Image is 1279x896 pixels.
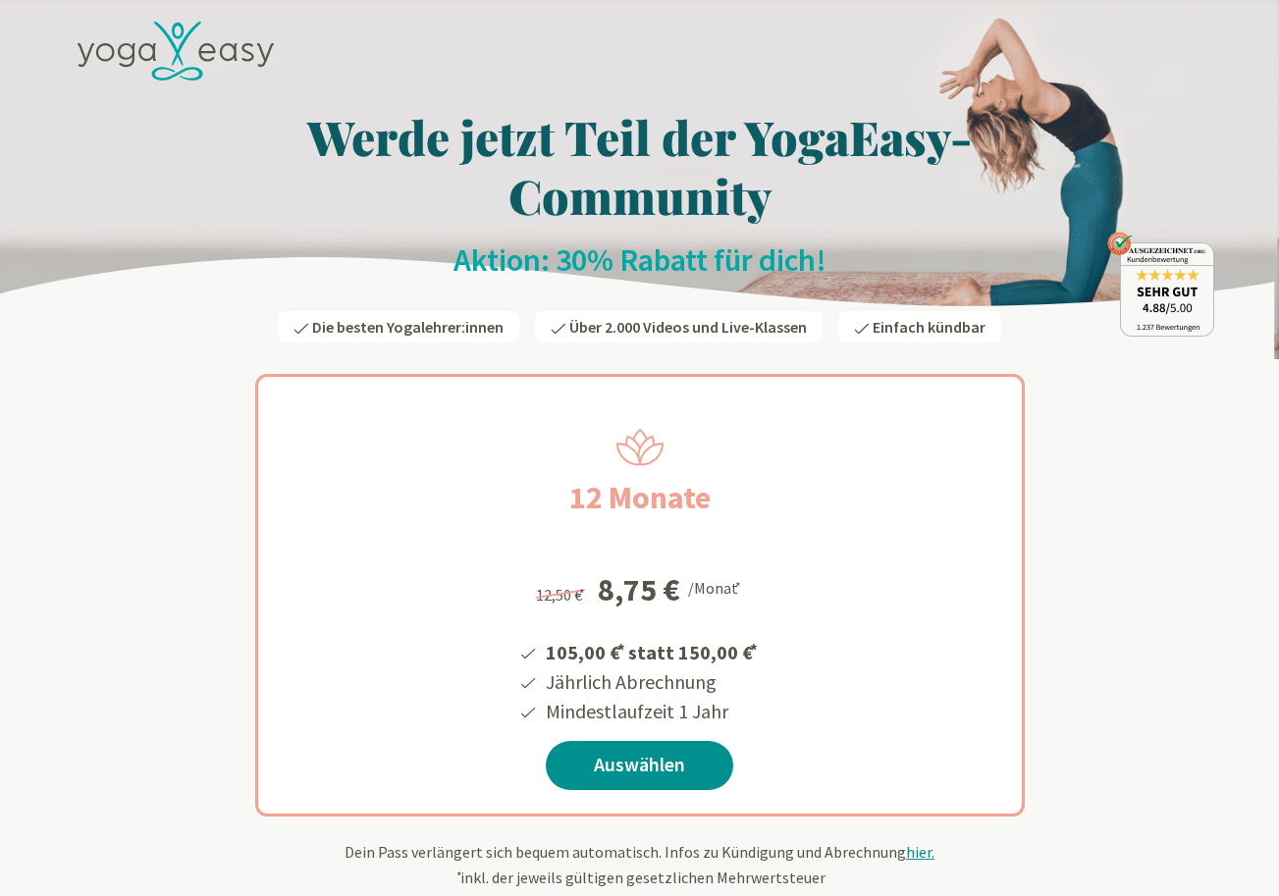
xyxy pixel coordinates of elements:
[873,317,986,337] span: Einfach kündbar
[906,842,934,862] span: hier.
[543,634,761,667] li: 105,00 € statt 150,00 €
[688,574,744,600] div: /Monat
[536,585,588,605] span: 12,50 €
[543,667,761,697] li: Jährlich Abrechnung
[522,474,758,521] h2: 12 Monate
[543,697,761,726] li: Mindestlaufzeit 1 Jahr
[66,240,1214,280] h2: Aktion: 30% Rabatt für dich!
[598,574,680,606] div: 8,75 €
[312,317,504,337] span: Die besten Yogalehrer:innen
[546,741,733,790] a: Auswählen
[454,868,826,887] span: inkl. der jeweils gültigen gesetzlichen Mehrwertsteuer
[569,317,807,337] span: Über 2.000 Videos und Live-Klassen
[66,840,1214,889] div: Dein Pass verlängert sich bequem automatisch. Infos zu Kündigung und Abrechnung
[1107,232,1214,337] img: ausgezeichnet_badge.png
[66,107,1214,225] h1: Werde jetzt Teil der YogaEasy-Community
